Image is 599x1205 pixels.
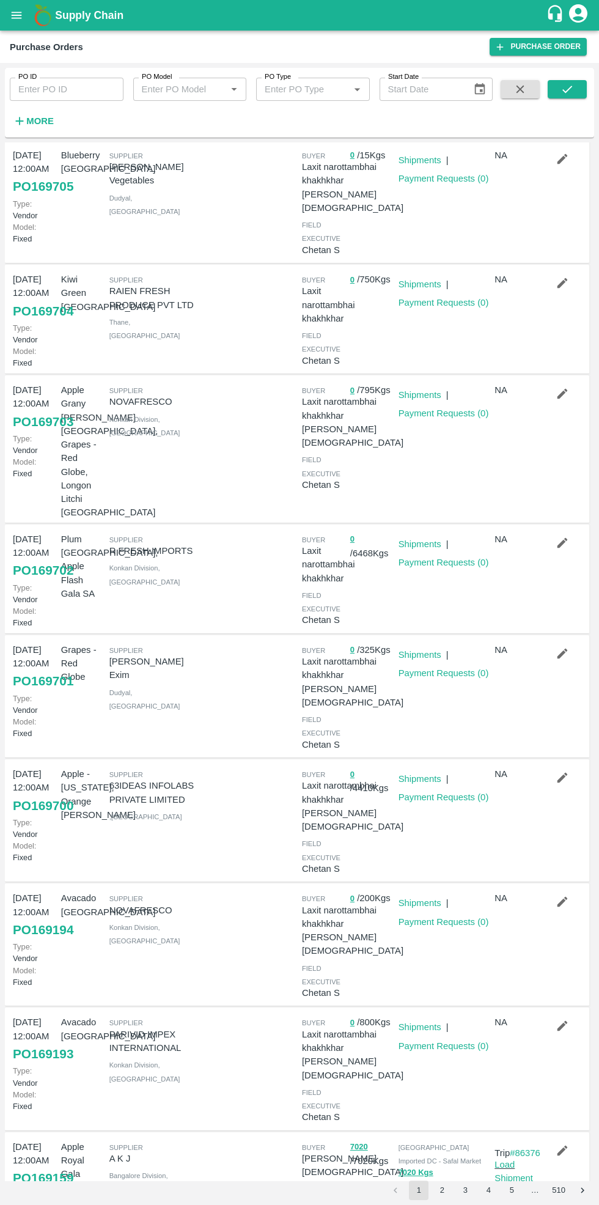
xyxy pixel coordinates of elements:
[13,817,56,840] p: Vendor
[302,332,340,353] span: field executive
[350,1140,394,1168] p: / 7020 Kgs
[13,345,56,369] p: Fixed
[13,1065,56,1088] p: Vendor
[302,536,325,544] span: buyer
[61,891,105,919] p: Avacado [GEOGRAPHIC_DATA]
[350,383,394,397] p: / 795 Kgs
[494,1015,538,1029] p: NA
[109,160,201,188] p: [PERSON_NAME] Vegetables
[399,174,489,183] a: Payment Requests (0)
[494,643,538,657] p: NA
[399,1022,441,1032] a: Shipments
[302,387,325,394] span: buyer
[13,693,56,716] p: Vendor
[302,1152,403,1179] p: [PERSON_NAME][DEMOGRAPHIC_DATA]
[399,792,489,802] a: Payment Requests (0)
[479,1181,498,1200] button: Go to page 4
[109,779,201,806] p: 63IDEAS INFOLABS PRIVATE LIMITED
[13,582,56,605] p: Vendor
[13,532,56,560] p: [DATE] 12:00AM
[350,643,355,657] button: 0
[302,986,345,1000] p: Chetan S
[13,840,56,863] p: Fixed
[10,111,57,131] button: More
[302,771,325,778] span: buyer
[109,387,143,394] span: Supplier
[109,655,201,682] p: [PERSON_NAME] Exim
[302,1019,325,1026] span: buyer
[109,564,180,585] span: Konkan Division , [GEOGRAPHIC_DATA]
[302,160,403,188] p: Laxit narottambhai khakhkhar
[302,592,340,613] span: field executive
[13,606,36,616] span: Model:
[31,3,55,28] img: logo
[302,806,403,834] p: [PERSON_NAME][DEMOGRAPHIC_DATA]
[302,284,355,325] p: Laxit narottambhai khakhkhar
[13,966,36,975] span: Model:
[302,1028,403,1055] p: Laxit narottambhai khakhkhar
[137,81,223,97] input: Enter PO Model
[380,78,463,101] input: Start Date
[10,78,123,101] input: Enter PO ID
[302,152,325,160] span: buyer
[61,383,105,520] p: Apple Grany [PERSON_NAME] [GEOGRAPHIC_DATA], Grapes - Red Globe, Longon Litchi [GEOGRAPHIC_DATA]
[388,72,419,82] label: Start Date
[302,779,403,806] p: Laxit narottambhai khakhkhar
[302,1144,325,1151] span: buyer
[109,536,143,544] span: Supplier
[302,738,345,751] p: Chetan S
[61,1140,105,1195] p: Apple Royal Gala [GEOGRAPHIC_DATA]
[61,767,105,822] p: Apple - [US_STATE], Orange [PERSON_NAME]
[302,276,325,284] span: buyer
[468,78,491,101] button: Choose date
[13,717,36,726] span: Model:
[13,891,56,919] p: [DATE] 12:00AM
[350,384,355,398] button: 0
[13,559,73,581] a: PO169702
[409,1181,428,1200] button: page 1
[13,583,32,592] span: Type:
[13,322,56,345] p: Vendor
[13,457,36,466] span: Model:
[61,532,105,600] p: Plum [GEOGRAPHIC_DATA], Apple Flash Gala SA
[26,116,54,126] strong: More
[13,1066,32,1075] span: Type:
[13,942,32,951] span: Type:
[494,1146,540,1160] p: Trip
[302,965,340,986] span: field executive
[13,223,36,232] span: Model:
[61,1015,105,1043] p: Avacado [GEOGRAPHIC_DATA]
[109,924,180,945] span: Konkan Division , [GEOGRAPHIC_DATA]
[399,279,441,289] a: Shipments
[502,1181,521,1200] button: Go to page 5
[302,895,325,902] span: buyer
[302,243,345,257] p: Chetan S
[13,433,56,456] p: Vendor
[109,771,143,778] span: Supplier
[350,273,394,287] p: / 750 Kgs
[548,1181,569,1200] button: Go to page 510
[109,194,180,215] span: Dudyal , [GEOGRAPHIC_DATA]
[109,813,182,820] span: , [GEOGRAPHIC_DATA]
[302,544,355,585] p: Laxit narottambhai khakhkhar
[494,383,538,397] p: NA
[13,1167,73,1189] a: PO169159
[13,175,73,197] a: PO169705
[350,149,394,163] p: / 15 Kgs
[302,1089,340,1110] span: field executive
[399,668,489,678] a: Payment Requests (0)
[349,81,365,97] button: Open
[399,408,489,418] a: Payment Requests (0)
[399,539,441,549] a: Shipments
[494,149,538,162] p: NA
[109,544,201,558] p: R FRESH IMPORTS
[109,1028,201,1055] p: PARIVID IMPEX INTERNATIONAL
[109,689,180,710] span: Dudyal , [GEOGRAPHIC_DATA]
[13,1043,73,1065] a: PO169193
[567,2,589,28] div: account of current user
[302,422,403,450] p: [PERSON_NAME][DEMOGRAPHIC_DATA]
[302,354,345,367] p: Chetan S
[142,72,172,82] label: PO Model
[109,319,180,339] span: Thane , [GEOGRAPHIC_DATA]
[109,1172,180,1193] span: Bangalore Division , [GEOGRAPHIC_DATA]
